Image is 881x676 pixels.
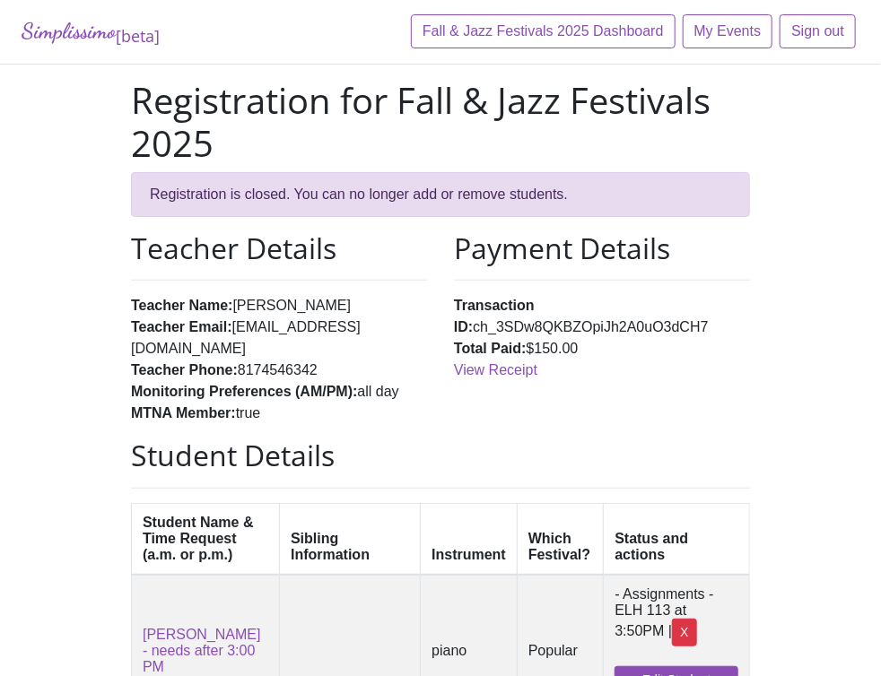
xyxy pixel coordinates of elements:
li: 8174546342 [131,360,427,381]
li: all day [131,381,427,403]
h2: Teacher Details [131,231,427,265]
div: Registration is closed. You can no longer add or remove students. [131,172,750,217]
a: Fall & Jazz Festivals 2025 Dashboard [411,14,676,48]
h2: Payment Details [454,231,750,265]
strong: Total Paid: [454,341,527,356]
a: Simplissimo[beta] [22,14,160,49]
strong: Monitoring Preferences (AM/PM): [131,384,357,399]
th: Instrument [421,503,518,575]
h1: Registration for Fall & Jazz Festivals 2025 [131,79,750,165]
a: My Events [683,14,773,48]
li: [EMAIL_ADDRESS][DOMAIN_NAME] [131,316,427,360]
li: true [131,403,427,424]
a: [PERSON_NAME] - needs after 3:00 PM [143,627,261,674]
li: [PERSON_NAME] [131,295,427,316]
div: X [672,619,696,646]
strong: Teacher Email: [131,319,232,334]
strong: Transaction ID: [454,298,535,334]
th: Student Name & Time Request (a.m. or p.m.) [132,503,280,575]
a: View Receipt [454,362,537,377]
li: $150.00 [454,338,750,360]
th: Which Festival? [517,503,604,575]
strong: Teacher Phone: [131,362,238,377]
sub: [beta] [116,25,160,47]
h2: Student Details [131,438,750,472]
strong: Teacher Name: [131,298,233,313]
th: Status and actions [604,503,750,575]
div: ELH 113 at 3:50PM | [615,602,738,646]
strong: MTNA Member: [131,405,236,420]
li: ch_3SDw8QKBZOpiJh2A0uO3dCH7 [454,295,750,338]
th: Sibling Information [280,503,421,575]
a: Sign out [780,14,856,48]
